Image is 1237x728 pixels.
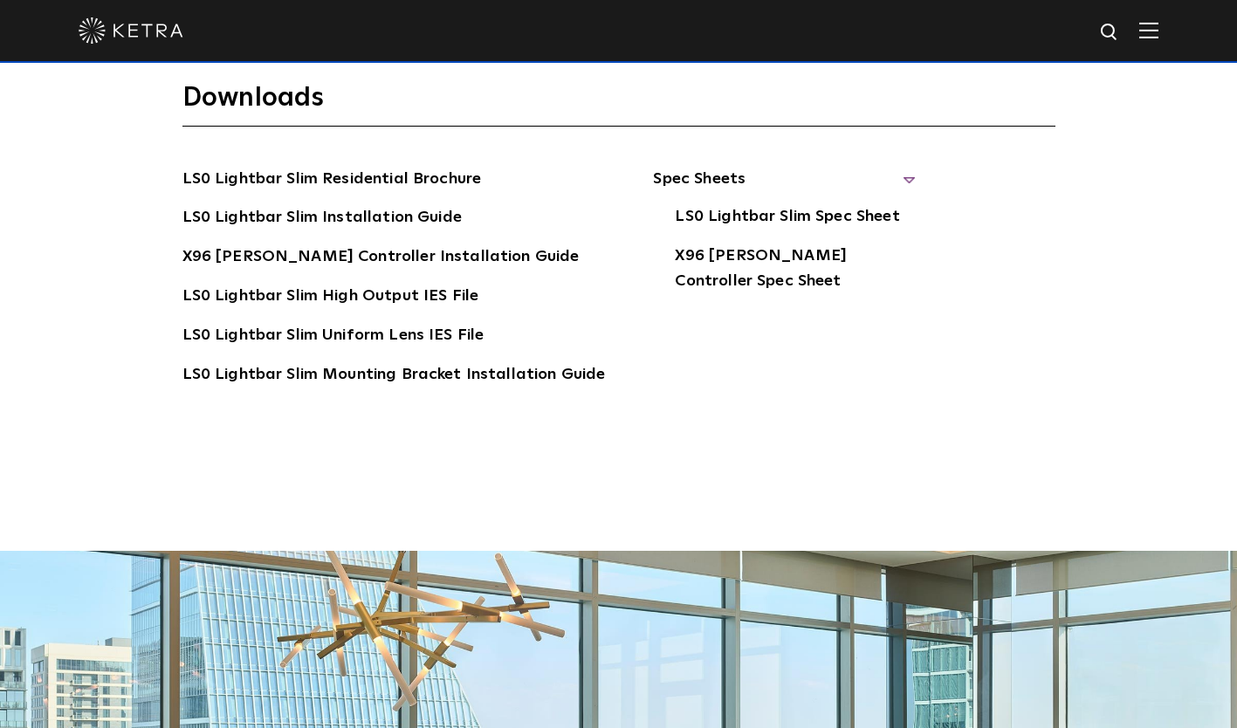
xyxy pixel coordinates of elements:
img: search icon [1099,22,1121,44]
a: LS0 Lightbar Slim Mounting Bracket Installation Guide [182,362,606,390]
span: Spec Sheets [653,167,915,205]
img: ketra-logo-2019-white [79,17,183,44]
a: LS0 Lightbar Slim Residential Brochure [182,167,482,195]
a: X96 [PERSON_NAME] Controller Installation Guide [182,244,580,272]
a: LS0 Lightbar Slim Uniform Lens IES File [182,323,484,351]
a: LS0 Lightbar Slim High Output IES File [182,284,479,312]
a: LS0 Lightbar Slim Installation Guide [182,205,462,233]
a: LS0 Lightbar Slim Spec Sheet [675,204,899,232]
h3: Downloads [182,81,1055,127]
a: X96 [PERSON_NAME] Controller Spec Sheet [675,244,915,297]
img: Hamburger%20Nav.svg [1139,22,1158,38]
